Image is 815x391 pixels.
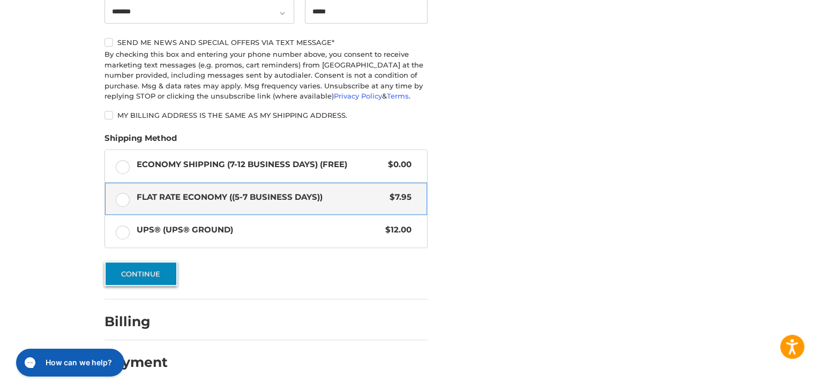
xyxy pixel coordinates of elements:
h2: Payment [104,354,168,371]
label: My billing address is the same as my shipping address. [104,111,428,119]
button: Continue [104,261,177,286]
iframe: Gorgias live chat messenger [11,345,127,380]
label: Send me news and special offers via text message* [104,38,428,47]
a: Privacy Policy [334,92,382,100]
span: $0.00 [383,159,412,171]
div: By checking this box and entering your phone number above, you consent to receive marketing text ... [104,49,428,102]
span: $12.00 [380,224,412,236]
h2: Billing [104,313,167,330]
a: Terms [387,92,409,100]
span: Flat Rate Economy ((5-7 Business Days)) [137,191,385,204]
span: Economy Shipping (7-12 Business Days) (Free) [137,159,383,171]
legend: Shipping Method [104,132,177,149]
span: UPS® (UPS® Ground) [137,224,380,236]
span: $7.95 [384,191,412,204]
